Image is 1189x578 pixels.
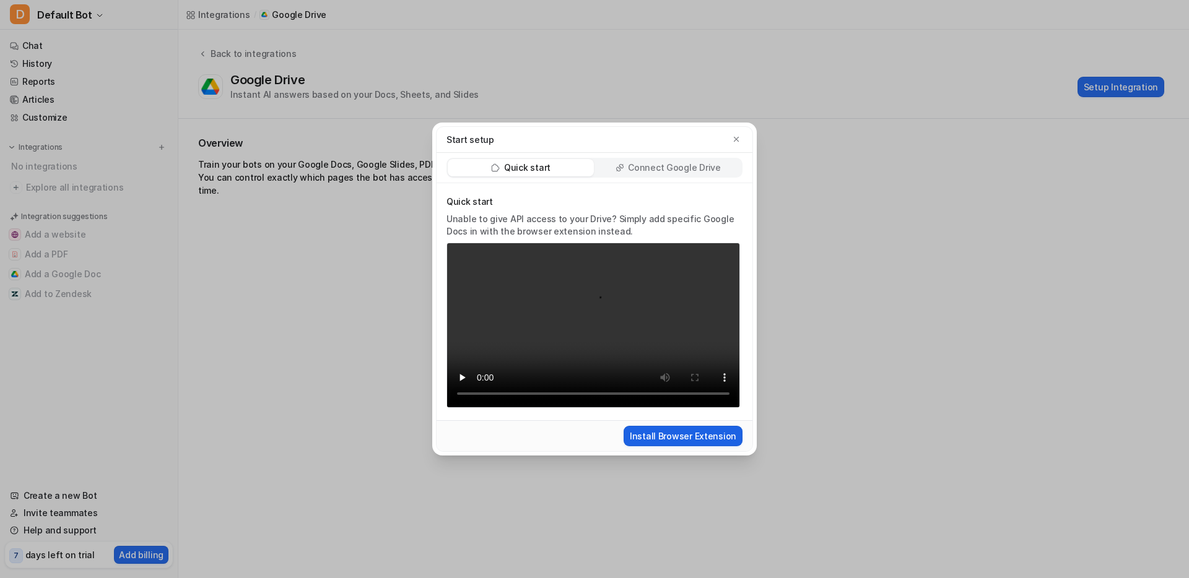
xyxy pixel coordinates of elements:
[446,196,740,208] p: Quick start
[624,426,743,446] button: Install Browser Extension
[628,162,720,174] p: Connect Google Drive
[504,162,551,174] p: Quick start
[446,243,740,408] video: Your browser does not support the video tag.
[446,133,494,146] p: Start setup
[446,213,740,238] p: Unable to give API access to your Drive? Simply add specific Google Docs in with the browser exte...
